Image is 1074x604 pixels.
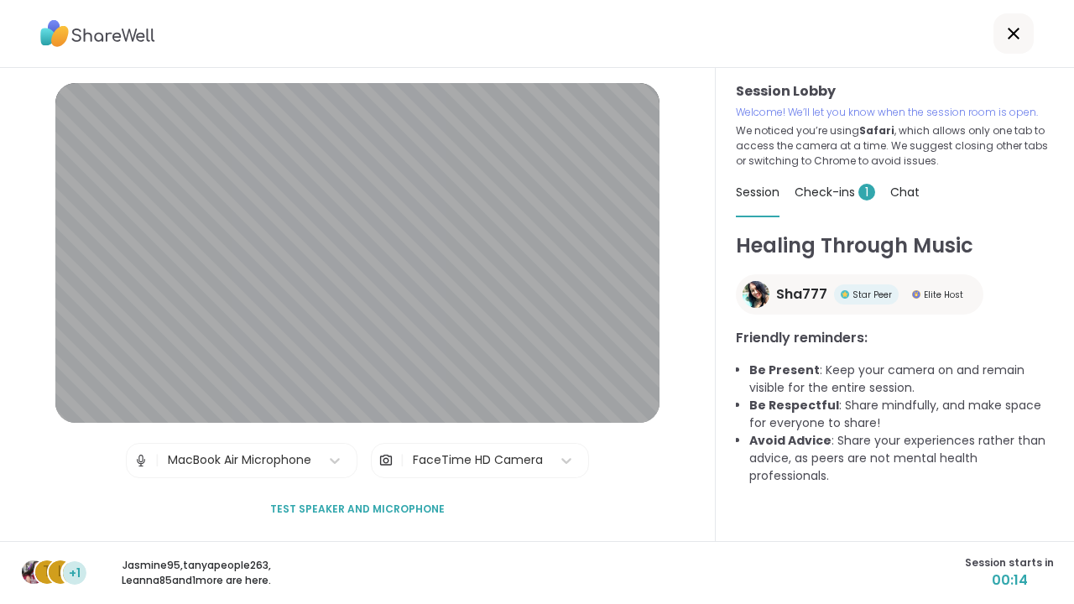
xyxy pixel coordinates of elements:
[736,274,983,315] a: Sha777Sha777Star PeerStar PeerElite HostElite Host
[852,289,892,301] span: Star Peer
[736,81,1054,102] h3: Session Lobby
[155,444,159,477] span: |
[378,444,394,477] img: Camera
[749,397,839,414] b: Be Respectful
[413,451,543,469] div: FaceTime HD Camera
[736,184,779,200] span: Session
[43,561,51,583] span: t
[743,281,769,308] img: Sha777
[69,565,81,582] span: +1
[749,432,1054,485] li: : Share your experiences rather than advice, as peers are not mental health professionals.
[168,451,311,469] div: MacBook Air Microphone
[859,123,894,138] b: Safari
[400,444,404,477] span: |
[736,328,1054,348] h3: Friendly reminders:
[749,362,1054,397] li: : Keep your camera on and remain visible for the entire session.
[749,432,832,449] b: Avoid Advice
[58,561,64,583] span: L
[263,492,451,527] button: Test speaker and microphone
[795,184,875,200] span: Check-ins
[776,284,827,305] span: Sha777
[736,105,1054,120] p: Welcome! We’ll let you know when the session room is open.
[736,231,1054,261] h1: Healing Through Music
[736,123,1054,169] p: We noticed you’re using , which allows only one tab to access the camera at a time. We suggest cl...
[841,290,849,299] img: Star Peer
[749,397,1054,432] li: : Share mindfully, and make space for everyone to share!
[912,290,920,299] img: Elite Host
[890,184,920,200] span: Chat
[102,558,290,588] p: Jasmine95 , tanyapeople263 , Leanna85 and 1 more are here.
[858,184,875,200] span: 1
[270,502,445,517] span: Test speaker and microphone
[133,444,149,477] img: Microphone
[22,560,45,584] img: Jasmine95
[749,362,820,378] b: Be Present
[965,555,1054,570] span: Session starts in
[924,289,963,301] span: Elite Host
[965,570,1054,591] span: 00:14
[40,14,155,53] img: ShareWell Logo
